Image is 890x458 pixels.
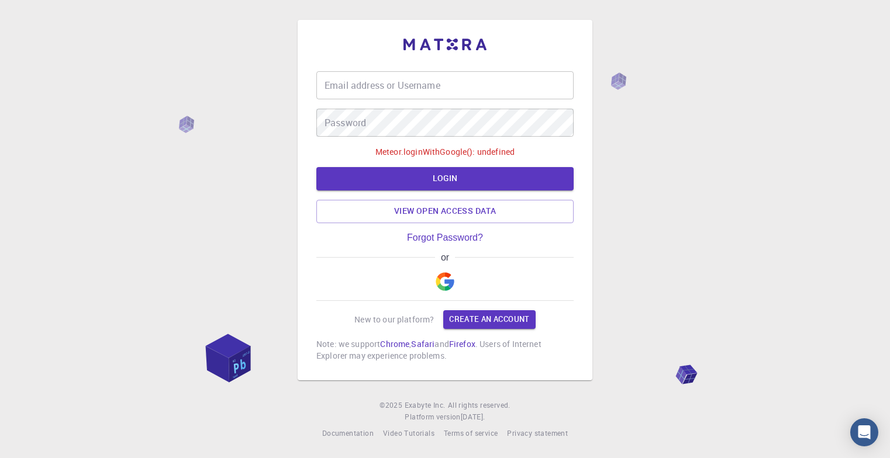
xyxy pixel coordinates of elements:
a: Documentation [322,428,374,439]
span: Documentation [322,428,374,438]
span: © 2025 [380,400,404,411]
button: LOGIN [316,167,574,190]
a: View open access data [316,200,574,223]
a: [DATE]. [461,411,485,423]
span: All rights reserved. [448,400,510,411]
img: Google [436,272,454,291]
a: Firefox [449,338,475,349]
a: Forgot Password? [407,233,483,243]
a: Create an account [443,310,535,329]
span: Privacy statement [507,428,568,438]
a: Safari [411,338,434,349]
p: Meteor.loginWithGoogle(): undefined [375,146,515,158]
span: Exabyte Inc. [405,400,446,410]
a: Exabyte Inc. [405,400,446,411]
a: Terms of service [444,428,498,439]
span: or [435,252,454,263]
a: Chrome [380,338,409,349]
div: Open Intercom Messenger [850,418,878,446]
a: Video Tutorials [383,428,434,439]
a: Privacy statement [507,428,568,439]
span: [DATE] . [461,412,485,421]
span: Platform version [405,411,460,423]
p: Note: we support , and . Users of Internet Explorer may experience problems. [316,338,574,362]
p: New to our platform? [354,314,434,325]
span: Terms of service [444,428,498,438]
span: Video Tutorials [383,428,434,438]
